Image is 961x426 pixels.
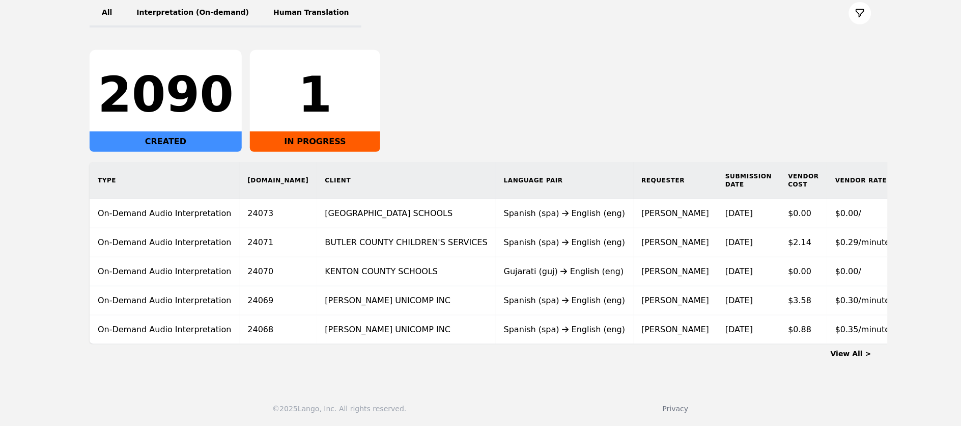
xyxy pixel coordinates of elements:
div: 1 [258,70,372,119]
div: Spanish (spa) English (eng) [504,207,626,220]
time: [DATE] [725,237,753,247]
a: Privacy [663,405,689,413]
td: [PERSON_NAME] UNICOMP INC [317,315,496,344]
div: IN PROGRESS [250,131,380,152]
th: Vendor Cost [780,162,828,199]
td: On-Demand Audio Interpretation [90,286,240,315]
td: 24068 [240,315,317,344]
th: Vendor Rate [827,162,898,199]
span: $0.00/ [835,267,861,276]
td: On-Demand Audio Interpretation [90,228,240,257]
time: [DATE] [725,296,753,305]
td: 24069 [240,286,317,315]
span: $0.00/ [835,208,861,218]
time: [DATE] [725,325,753,334]
th: Type [90,162,240,199]
td: $0.88 [780,315,828,344]
td: [PERSON_NAME] UNICOMP INC [317,286,496,315]
td: $0.00 [780,199,828,228]
td: On-Demand Audio Interpretation [90,199,240,228]
span: $0.30/minute [835,296,890,305]
td: [PERSON_NAME] [634,315,718,344]
td: [PERSON_NAME] [634,286,718,315]
td: [PERSON_NAME] [634,228,718,257]
th: Client [317,162,496,199]
td: On-Demand Audio Interpretation [90,315,240,344]
td: $0.00 [780,257,828,286]
td: 24073 [240,199,317,228]
td: $2.14 [780,228,828,257]
div: Gujarati (guj) English (eng) [504,265,626,278]
div: Spanish (spa) English (eng) [504,324,626,336]
div: CREATED [90,131,242,152]
a: View All > [831,350,871,358]
span: $0.35/minute [835,325,890,334]
td: [PERSON_NAME] [634,257,718,286]
time: [DATE] [725,208,753,218]
th: Requester [634,162,718,199]
th: [DOMAIN_NAME] [240,162,317,199]
div: 2090 [98,70,234,119]
time: [DATE] [725,267,753,276]
span: $0.29/minute [835,237,890,247]
div: Spanish (spa) English (eng) [504,295,626,307]
div: © 2025 Lango, Inc. All rights reserved. [272,404,406,414]
div: Spanish (spa) English (eng) [504,236,626,249]
td: KENTON COUNTY SCHOOLS [317,257,496,286]
td: 24071 [240,228,317,257]
td: [GEOGRAPHIC_DATA] SCHOOLS [317,199,496,228]
td: 24070 [240,257,317,286]
th: Language Pair [496,162,634,199]
td: BUTLER COUNTY CHILDREN'S SERVICES [317,228,496,257]
th: Submission Date [717,162,780,199]
button: Filter [849,2,871,24]
td: [PERSON_NAME] [634,199,718,228]
td: $3.58 [780,286,828,315]
td: On-Demand Audio Interpretation [90,257,240,286]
